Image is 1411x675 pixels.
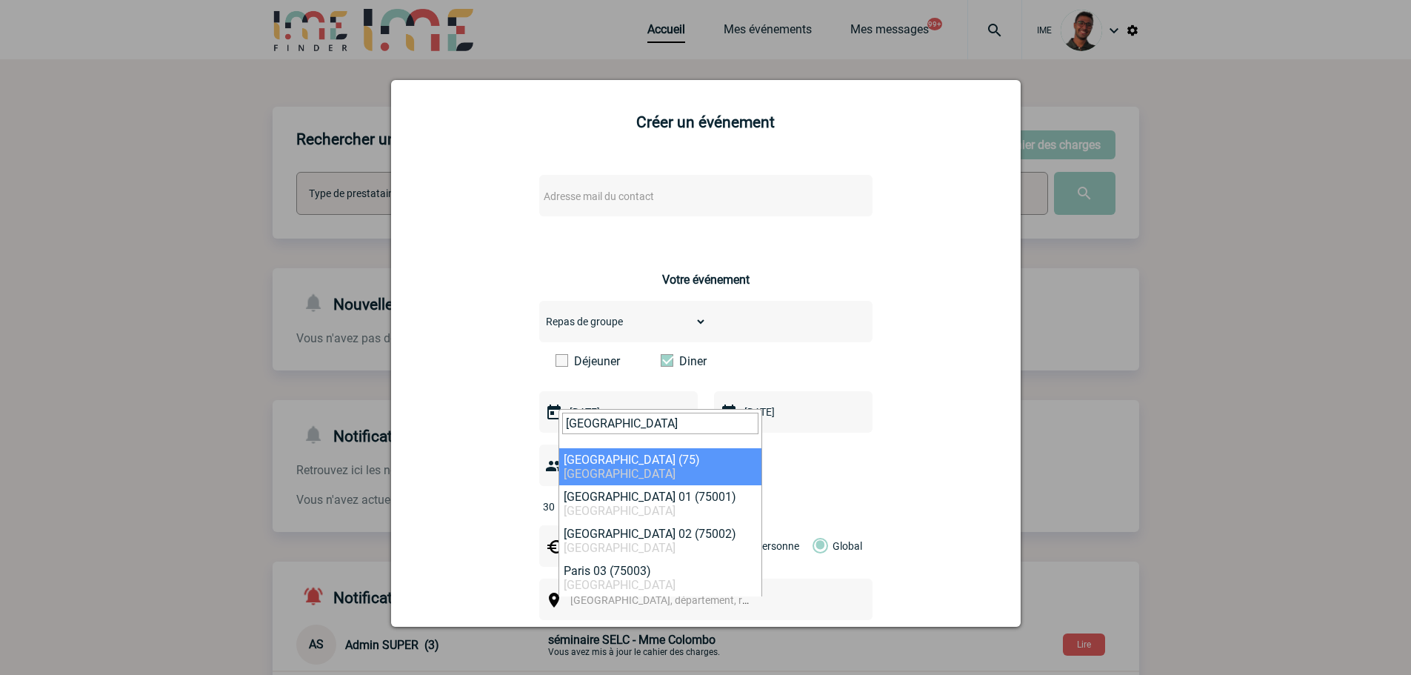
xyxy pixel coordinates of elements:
[564,467,676,481] span: [GEOGRAPHIC_DATA]
[564,504,676,518] span: [GEOGRAPHIC_DATA]
[544,190,654,202] span: Adresse mail du contact
[566,402,668,422] input: Date de début
[539,497,678,516] input: Nombre de participants
[564,578,676,592] span: [GEOGRAPHIC_DATA]
[556,354,641,368] label: Déjeuner
[559,448,761,485] li: [GEOGRAPHIC_DATA] (75)
[741,402,843,422] input: Date de fin
[662,273,750,287] h3: Votre événement
[559,559,761,596] li: Paris 03 (75003)
[813,525,822,567] label: Global
[410,113,1002,131] h2: Créer un événement
[661,354,746,368] label: Diner
[570,594,776,606] span: [GEOGRAPHIC_DATA], département, région...
[564,541,676,555] span: [GEOGRAPHIC_DATA]
[559,485,761,522] li: [GEOGRAPHIC_DATA] 01 (75001)
[559,522,761,559] li: [GEOGRAPHIC_DATA] 02 (75002)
